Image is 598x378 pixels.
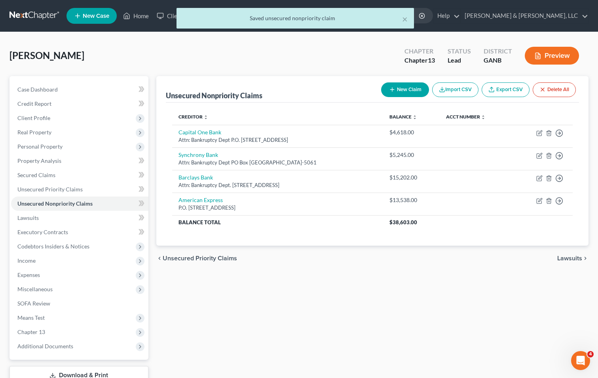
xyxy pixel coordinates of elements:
span: Miscellaneous [17,286,53,292]
div: GANB [484,56,512,65]
i: chevron_left [156,255,163,262]
span: Property Analysis [17,157,61,164]
span: 4 [587,351,594,357]
div: District [484,47,512,56]
button: Preview [525,47,579,65]
a: Case Dashboard [11,82,148,97]
span: Additional Documents [17,343,73,349]
a: Acct Number unfold_more [446,114,486,120]
span: Lawsuits [557,255,582,262]
div: Attn: Bankruptcy Dept PO Box [GEOGRAPHIC_DATA]-5061 [178,159,377,166]
span: Codebtors Insiders & Notices [17,243,89,250]
i: unfold_more [412,115,417,120]
span: Means Test [17,314,45,321]
a: Export CSV [482,82,530,97]
div: Saved unsecured nonpriority claim [183,14,408,22]
span: Real Property [17,129,51,136]
a: Synchrony Bank [178,151,218,158]
span: SOFA Review [17,300,50,307]
a: Capital One Bank [178,129,221,136]
div: Lead [448,56,471,65]
button: Import CSV [432,82,478,97]
i: chevron_right [582,255,589,262]
button: × [402,14,408,24]
span: Credit Report [17,100,51,107]
th: Balance Total [172,215,383,229]
span: Case Dashboard [17,86,58,93]
span: Unsecured Nonpriority Claims [17,200,93,207]
a: Unsecured Priority Claims [11,182,148,197]
div: Attn: Bankruptcy Dept P.O. [STREET_ADDRESS] [178,136,377,144]
span: $38,603.00 [389,219,417,225]
div: Attn: Bankruptcy Dept. [STREET_ADDRESS] [178,181,377,189]
div: P.O. [STREET_ADDRESS] [178,204,377,212]
a: American Express [178,197,223,203]
a: SOFA Review [11,296,148,311]
button: Lawsuits chevron_right [557,255,589,262]
i: unfold_more [481,115,486,120]
div: $5,245.00 [389,151,433,159]
span: 13 [428,56,435,64]
button: chevron_left Unsecured Priority Claims [156,255,237,262]
span: Unsecured Priority Claims [163,255,237,262]
button: New Claim [381,82,429,97]
div: Chapter [404,47,435,56]
a: Balance unfold_more [389,114,417,120]
a: Executory Contracts [11,225,148,239]
span: Unsecured Priority Claims [17,186,83,193]
a: Secured Claims [11,168,148,182]
a: Barclays Bank [178,174,213,181]
a: Property Analysis [11,154,148,168]
div: Chapter [404,56,435,65]
span: Client Profile [17,115,50,121]
span: Personal Property [17,143,63,150]
a: Unsecured Nonpriority Claims [11,197,148,211]
button: Delete All [533,82,576,97]
a: Creditor unfold_more [178,114,208,120]
span: [PERSON_NAME] [9,50,84,61]
span: Lawsuits [17,214,39,221]
span: Chapter 13 [17,328,45,335]
i: unfold_more [203,115,208,120]
span: Expenses [17,271,40,278]
span: Executory Contracts [17,229,68,235]
a: Lawsuits [11,211,148,225]
div: Unsecured Nonpriority Claims [166,91,262,100]
div: Status [448,47,471,56]
div: $15,202.00 [389,174,433,181]
div: $4,618.00 [389,128,433,136]
a: Credit Report [11,97,148,111]
div: $13,538.00 [389,196,433,204]
span: Income [17,257,36,264]
span: Secured Claims [17,172,55,178]
iframe: Intercom live chat [571,351,590,370]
